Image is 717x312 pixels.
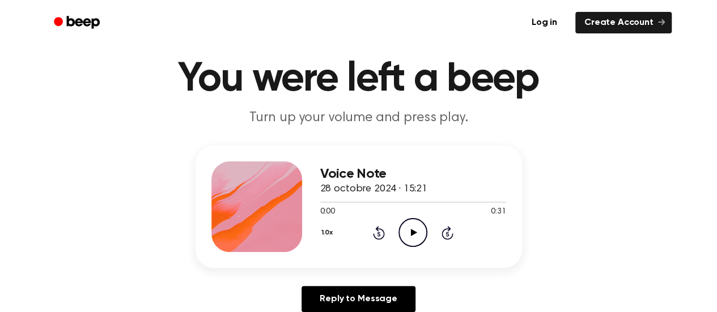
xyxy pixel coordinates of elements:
[46,12,110,34] a: Beep
[320,166,506,182] h3: Voice Note
[302,286,415,312] a: Reply to Message
[520,10,568,36] a: Log in
[320,223,337,242] button: 1.0x
[141,109,576,127] p: Turn up your volume and press play.
[69,59,649,100] h1: You were left a beep
[320,184,427,194] span: 28 octobre 2024 · 15:21
[491,206,506,218] span: 0:31
[575,12,672,33] a: Create Account
[320,206,335,218] span: 0:00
